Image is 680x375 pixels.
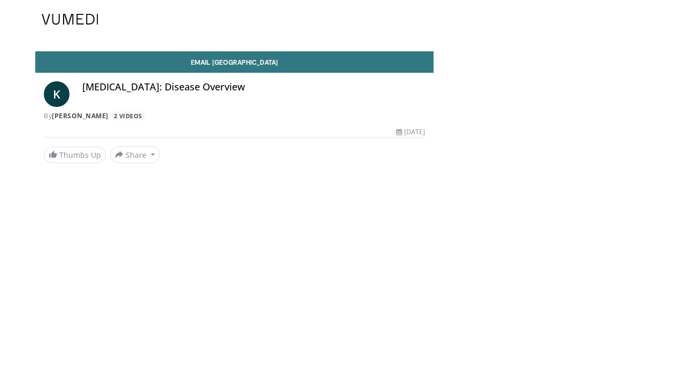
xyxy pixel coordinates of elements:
[44,81,69,107] a: K
[82,81,425,93] h4: [MEDICAL_DATA]: Disease Overview
[396,127,425,137] div: [DATE]
[110,146,160,163] button: Share
[35,51,434,73] a: Email [GEOGRAPHIC_DATA]
[110,111,145,120] a: 2 Videos
[42,14,98,25] img: VuMedi Logo
[44,147,106,163] a: Thumbs Up
[44,111,425,121] div: By
[52,111,109,120] a: [PERSON_NAME]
